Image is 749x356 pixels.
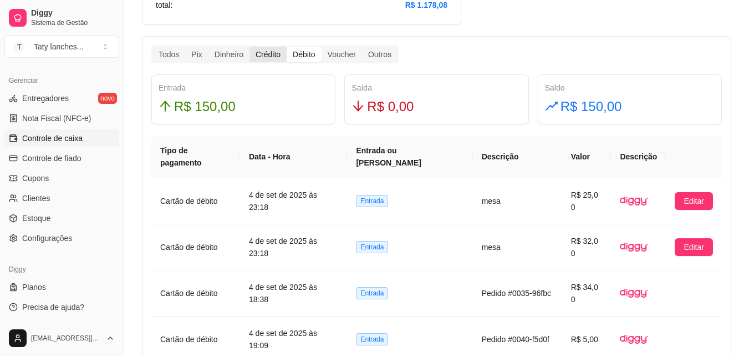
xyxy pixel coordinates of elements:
[351,82,521,94] div: Saída
[160,195,231,207] article: Cartão de débito
[620,187,648,215] img: diggy
[31,334,101,343] span: [EMAIL_ADDRESS][DOMAIN_NAME]
[4,4,119,31] a: DiggySistema de Gestão
[620,233,648,261] img: diggy
[22,213,50,224] span: Estoque
[22,173,49,184] span: Cupons
[22,113,91,124] span: Nota Fiscal (NFC-e)
[31,18,115,27] span: Sistema de Gestão
[4,149,119,167] a: Controle de fiado
[571,189,603,213] article: R$ 25,00
[684,241,704,253] span: Editar
[4,325,119,352] button: [EMAIL_ADDRESS][DOMAIN_NAME]
[675,238,713,256] button: Editar
[4,260,119,278] div: Diggy
[14,41,25,52] span: T
[22,282,46,293] span: Planos
[4,72,119,89] div: Gerenciar
[249,47,287,62] div: Crédito
[561,96,622,117] span: R$ 150,00
[4,209,119,227] a: Estoque
[620,325,648,353] img: diggy
[571,281,603,305] article: R$ 34,00
[22,133,83,144] span: Controle de caixa
[34,41,84,52] div: Taty lanches ...
[545,82,715,94] div: Saldo
[473,270,562,317] td: Pedido #0035-96fbc
[249,327,339,352] article: 4 de set de 2025 às 19:09
[208,47,249,62] div: Dinheiro
[287,47,321,62] div: Débito
[473,178,562,224] td: mesa
[249,235,339,259] article: 4 de set de 2025 às 23:18
[22,93,69,104] span: Entregadores
[4,298,119,316] a: Precisa de ajuda?
[174,96,236,117] span: R$ 150,00
[151,136,240,178] th: Tipo de pagamento
[22,193,50,204] span: Clientes
[4,89,119,107] a: Entregadoresnovo
[356,333,388,345] span: Entrada
[356,287,388,299] span: Entrada
[4,169,119,187] a: Cupons
[473,224,562,270] td: mesa
[249,281,339,305] article: 4 de set de 2025 às 18:38
[22,153,81,164] span: Controle de fiado
[356,241,388,253] span: Entrada
[675,192,713,210] button: Editar
[620,279,648,307] img: diggy
[4,189,119,207] a: Clientes
[362,47,398,62] div: Outros
[185,47,208,62] div: Pix
[22,233,72,244] span: Configurações
[159,99,172,113] span: arrow-up
[545,99,558,113] span: rise
[473,136,562,178] th: Descrição
[322,47,362,62] div: Voucher
[240,136,348,178] th: Data - Hora
[4,36,119,58] button: Select a team
[160,333,231,345] article: Cartão de débito
[571,333,603,345] article: R$ 5,00
[562,136,612,178] th: Valor
[31,8,115,18] span: Diggy
[351,99,365,113] span: arrow-down
[367,96,414,117] span: R$ 0,00
[249,189,339,213] article: 4 de set de 2025 às 23:18
[159,82,328,94] div: Entrada
[22,302,84,313] span: Precisa de ajuda?
[160,241,231,253] article: Cartão de débito
[4,129,119,147] a: Controle de caixa
[152,47,185,62] div: Todos
[611,136,666,178] th: Descrição
[356,195,388,207] span: Entrada
[160,287,231,299] article: Cartão de débito
[4,278,119,296] a: Planos
[4,109,119,127] a: Nota Fiscal (NFC-e)
[684,195,704,207] span: Editar
[347,136,472,178] th: Entrada ou [PERSON_NAME]
[4,229,119,247] a: Configurações
[571,235,603,259] article: R$ 32,00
